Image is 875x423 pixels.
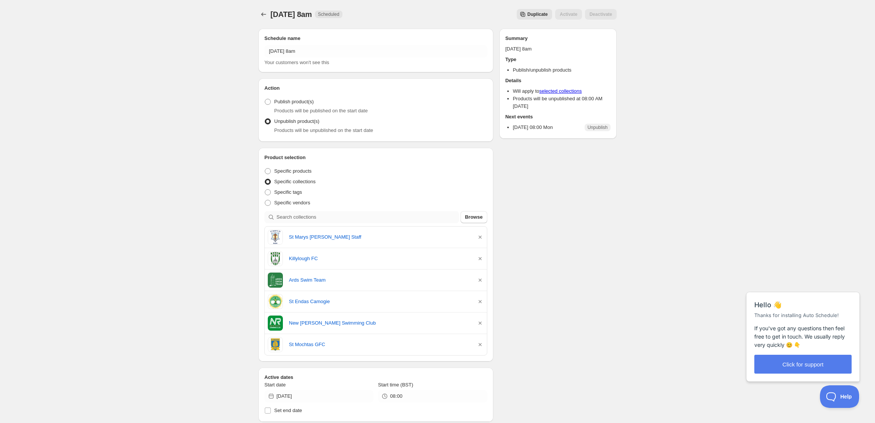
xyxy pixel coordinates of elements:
span: Start date [264,382,286,388]
h2: Next events [505,113,611,121]
span: Scheduled [318,11,339,17]
a: Killylough FC [289,255,470,262]
span: Publish product(s) [274,99,314,104]
p: [DATE] 08:00 Mon [513,124,553,131]
span: Your customers won't see this [264,60,329,65]
a: Ards Swim Team [289,276,470,284]
li: Products will be unpublished at 08:00 AM [DATE] [513,95,611,110]
li: Publish/unpublish products [513,66,611,74]
a: St Endas Camogie [289,298,470,305]
span: Specific collections [274,179,316,184]
h2: Product selection [264,154,487,161]
button: Browse [461,211,487,223]
h2: Details [505,77,611,84]
iframe: Help Scout Beacon - Messages and Notifications [743,273,864,385]
p: [DATE] 8am [505,45,611,53]
button: Secondary action label [517,9,552,20]
span: Set end date [274,408,302,413]
span: Specific tags [274,189,302,195]
h2: Active dates [264,374,487,381]
a: New [PERSON_NAME] Swimming Club [289,319,470,327]
iframe: Help Scout Beacon - Open [820,385,860,408]
span: Unpublish product(s) [274,118,319,124]
h2: Summary [505,35,611,42]
span: Duplicate [527,11,548,17]
span: Specific products [274,168,312,174]
span: [DATE] 8am [270,10,312,18]
span: Unpublish [588,124,608,130]
a: St Marys [PERSON_NAME] Staff [289,233,470,241]
button: Schedules [258,9,269,20]
li: Will apply to [513,87,611,95]
span: Start time (BST) [378,382,413,388]
h2: Action [264,84,487,92]
span: Specific vendors [274,200,310,205]
a: selected collections [539,88,582,94]
h2: Schedule name [264,35,487,42]
span: Products will be unpublished on the start date [274,127,373,133]
span: Products will be published on the start date [274,108,368,113]
input: Search collections [276,211,459,223]
a: St Mochtas GFC [289,341,470,348]
span: Browse [465,213,483,221]
h2: Type [505,56,611,63]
